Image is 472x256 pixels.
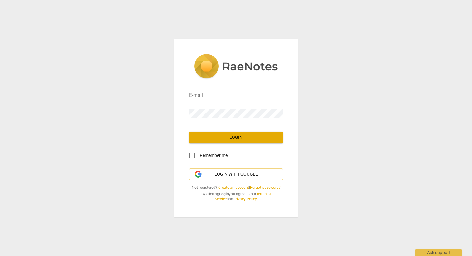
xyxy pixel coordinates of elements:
button: Login [189,132,283,143]
span: Login [194,134,278,141]
span: Remember me [200,152,228,159]
a: Create an account [218,185,249,190]
div: Ask support [415,249,462,256]
span: By clicking you agree to our and . [189,192,283,202]
a: Terms of Service [215,192,271,202]
b: Login [219,192,229,196]
span: Login with Google [214,171,258,178]
a: Privacy Policy [233,197,257,201]
span: Not registered? | [189,185,283,190]
img: 5ac2273c67554f335776073100b6d88f.svg [194,54,278,80]
button: Login with Google [189,168,283,180]
a: Forgot password? [250,185,281,190]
